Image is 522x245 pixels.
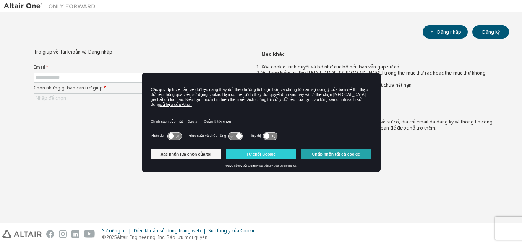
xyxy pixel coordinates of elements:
font: Mẹo khác [261,51,285,57]
font: Altair Engineering, Inc. Bảo lưu mọi quyền. [117,234,209,240]
font: 2025 [106,234,117,240]
font: Sự đồng ý của Cookie [208,227,256,234]
font: Điều khoản sử dụng trang web [133,227,201,234]
font: Xóa cookie trình duyệt và bộ nhớ cục bộ nếu bạn vẫn gặp sự cố. [261,63,400,70]
img: facebook.svg [46,230,54,238]
img: instagram.svg [59,230,67,238]
img: Altair One [4,2,99,10]
font: Đăng ký [482,29,500,35]
div: Nhấp để chọn [34,94,208,103]
font: © [102,234,106,240]
img: youtube.svg [84,230,95,238]
img: linkedin.svg [71,230,79,238]
button: Đăng nhập [423,25,468,39]
img: altair_logo.svg [2,230,42,238]
font: Chọn những gì bạn cần trợ giúp [34,84,103,91]
font: Đăng nhập [437,29,461,35]
font: Vui lòng kiểm tra thư [EMAIL_ADDRESS][DOMAIN_NAME] trong thư mục thư rác hoặc thư mục thư không m... [261,70,486,82]
font: Trợ giúp về Tài khoản và Đăng nhập [34,49,112,55]
font: Nhấp để chọn [36,95,66,101]
button: Đăng ký [472,25,509,39]
font: Sự riêng tư [102,227,126,234]
font: Email [34,64,45,70]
